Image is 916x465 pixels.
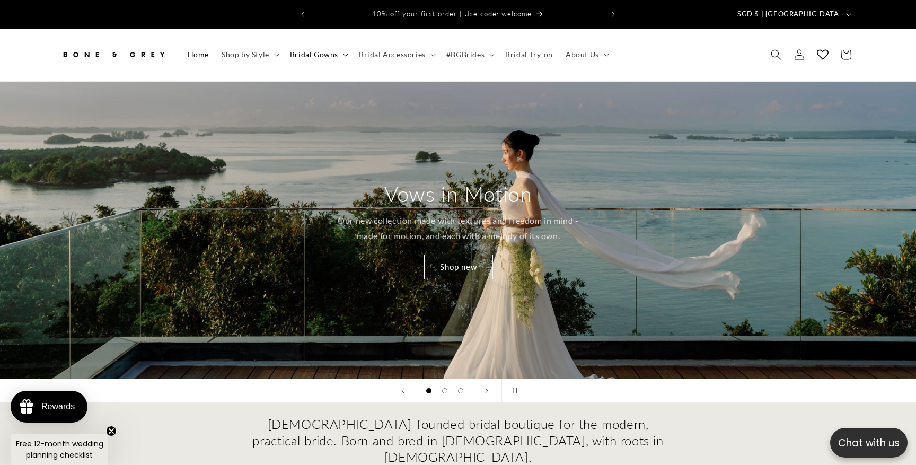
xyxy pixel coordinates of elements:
[501,379,525,402] button: Pause slideshow
[505,50,553,59] span: Bridal Try-on
[384,180,532,208] h2: Vows in Motion
[830,435,908,451] p: Chat with us
[453,383,469,399] button: Load slide 3 of 3
[559,43,613,66] summary: About Us
[566,50,599,59] span: About Us
[421,383,437,399] button: Load slide 1 of 3
[424,255,492,279] a: Shop new
[372,10,532,18] span: 10% off your first order | Use code: welcome
[332,213,584,244] p: Our new collection made with textures and freedom in mind - made for motion, and each with a melo...
[11,434,108,465] div: Free 12-month wedding planning checklistClose teaser
[57,39,171,71] a: Bone and Grey Bridal
[188,50,209,59] span: Home
[446,50,485,59] span: #BGBrides
[353,43,440,66] summary: Bridal Accessories
[437,383,453,399] button: Load slide 2 of 3
[222,50,269,59] span: Shop by Style
[475,379,498,402] button: Next slide
[440,43,499,66] summary: #BGBrides
[290,50,338,59] span: Bridal Gowns
[391,379,415,402] button: Previous slide
[830,428,908,458] button: Open chatbox
[731,4,856,24] button: SGD $ | [GEOGRAPHIC_DATA]
[16,438,103,460] span: Free 12-month wedding planning checklist
[499,43,559,66] a: Bridal Try-on
[106,426,117,436] button: Close teaser
[602,4,625,24] button: Next announcement
[291,4,314,24] button: Previous announcement
[41,402,75,411] div: Rewards
[359,50,426,59] span: Bridal Accessories
[764,43,788,66] summary: Search
[181,43,215,66] a: Home
[284,43,353,66] summary: Bridal Gowns
[215,43,284,66] summary: Shop by Style
[737,9,841,20] span: SGD $ | [GEOGRAPHIC_DATA]
[60,43,166,66] img: Bone and Grey Bridal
